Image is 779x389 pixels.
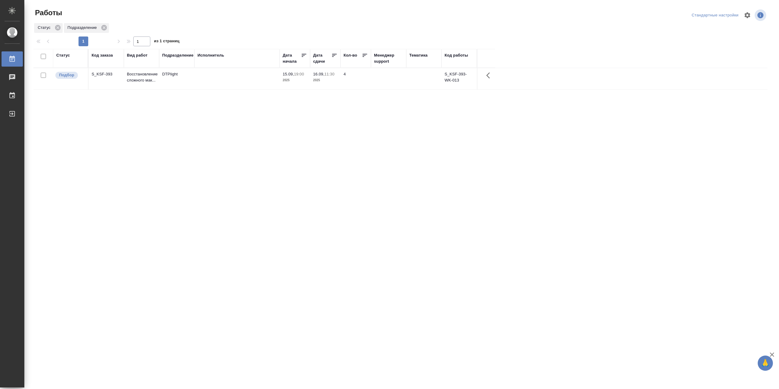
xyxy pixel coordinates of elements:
div: Подразделение [162,52,194,58]
span: Работы [33,8,62,18]
p: Подразделение [68,25,99,31]
span: из 1 страниц [154,37,180,46]
td: S_KSF-393-WK-013 [442,68,477,89]
button: 🙏 [758,356,773,371]
p: 11:30 [324,72,334,76]
p: 2025 [283,77,307,83]
div: Дата начала [283,52,301,64]
p: Статус [38,25,53,31]
div: Менеджер support [374,52,403,64]
p: 19:00 [294,72,304,76]
span: Посмотреть информацию [755,9,767,21]
p: 16.09, [313,72,324,76]
div: S_KSF-393 [92,71,121,77]
div: Дата сдачи [313,52,331,64]
button: Здесь прячутся важные кнопки [483,68,497,83]
div: Код заказа [92,52,113,58]
p: 15.09, [283,72,294,76]
p: Подбор [59,72,74,78]
div: Исполнитель [197,52,224,58]
span: Настроить таблицу [740,8,755,23]
div: split button [690,11,740,20]
p: Восстановление сложного мак... [127,71,156,83]
span: 🙏 [760,357,770,370]
div: Статус [56,52,70,58]
div: Подразделение [64,23,109,33]
div: Код работы [445,52,468,58]
p: 2025 [313,77,337,83]
td: DTPlight [159,68,194,89]
td: 4 [341,68,371,89]
div: Можно подбирать исполнителей [55,71,85,79]
div: Тематика [409,52,428,58]
div: Кол-во [344,52,357,58]
div: Статус [34,23,63,33]
div: Вид работ [127,52,148,58]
